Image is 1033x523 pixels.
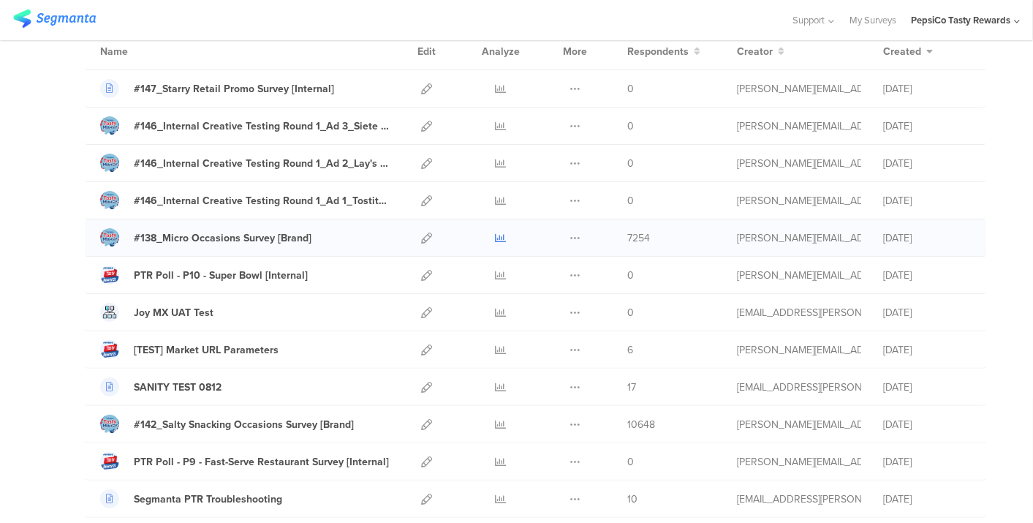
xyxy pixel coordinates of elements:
span: 17 [627,380,636,395]
span: 6 [627,342,633,358]
div: PTR Poll - P9 - Fast-Serve Restaurant Survey [Internal] [134,454,389,470]
img: segmanta logo [13,10,96,28]
span: 0 [627,81,634,97]
div: [DATE] [883,492,971,507]
span: 0 [627,454,634,470]
div: [DATE] [883,268,971,283]
div: #146_Internal Creative Testing Round 1_Ad 3_Siete [Internal] [134,118,389,134]
div: megan.lynch@pepsico.com [737,454,861,470]
a: PTR Poll - P10 - Super Bowl [Internal] [100,266,308,285]
a: #147_Starry Retail Promo Survey [Internal] [100,79,334,98]
div: #146_Internal Creative Testing Round 1_Ad 2_Lay's [Internal] [134,156,389,171]
div: [DATE] [883,118,971,134]
span: 10 [627,492,637,507]
span: Created [883,44,921,59]
a: #146_Internal Creative Testing Round 1_Ad 1_Tostitos [Internal] [100,191,389,210]
div: [DATE] [883,156,971,171]
a: #142_Salty Snacking Occasions Survey [Brand] [100,415,354,434]
a: #138_Micro Occasions Survey [Brand] [100,228,311,247]
div: [DATE] [883,193,971,208]
div: #138_Micro Occasions Survey [Brand] [134,230,311,246]
div: [DATE] [883,81,971,97]
div: megan.lynch@pepsico.com [737,156,861,171]
a: #146_Internal Creative Testing Round 1_Ad 2_Lay's [Internal] [100,154,389,173]
span: 0 [627,268,634,283]
a: [TEST] Market URL Parameters [100,340,279,359]
span: Respondents [627,44,689,59]
div: [DATE] [883,342,971,358]
div: [TEST] Market URL Parameters [134,342,279,358]
div: megan.lynch@pepsico.com [737,230,861,246]
div: [DATE] [883,305,971,320]
div: Segmanta PTR Troubleshooting [134,492,282,507]
div: megan.lynch@pepsico.com [737,118,861,134]
div: Edit [411,33,442,69]
div: andreza.godoy.contractor@pepsico.com [737,492,861,507]
div: [DATE] [883,380,971,395]
a: #146_Internal Creative Testing Round 1_Ad 3_Siete [Internal] [100,116,389,135]
div: PepsiCo Tasty Rewards [911,13,1010,27]
button: Created [883,44,933,59]
div: megan.lynch@pepsico.com [737,417,861,432]
span: 0 [627,156,634,171]
div: SANITY TEST 0812 [134,380,222,395]
a: PTR Poll - P9 - Fast-Serve Restaurant Survey [Internal] [100,452,389,471]
div: Joy MX UAT Test [134,305,213,320]
span: 7254 [627,230,650,246]
div: #147_Starry Retail Promo Survey [Internal] [134,81,334,97]
div: #142_Salty Snacking Occasions Survey [Brand] [134,417,354,432]
div: [DATE] [883,230,971,246]
button: Respondents [627,44,700,59]
div: megan.lynch@pepsico.com [737,81,861,97]
a: Joy MX UAT Test [100,303,213,322]
a: Segmanta PTR Troubleshooting [100,489,282,508]
div: PTR Poll - P10 - Super Bowl [Internal] [134,268,308,283]
div: andreza.godoy.contractor@pepsico.com [737,305,861,320]
div: Analyze [479,33,523,69]
div: megan.lynch@pepsico.com [737,193,861,208]
span: 0 [627,118,634,134]
span: 10648 [627,417,655,432]
div: andreza.godoy.contractor@pepsico.com [737,380,861,395]
div: #146_Internal Creative Testing Round 1_Ad 1_Tostitos [Internal] [134,193,389,208]
div: Name [100,44,188,59]
span: Support [793,13,825,27]
div: megan.lynch@pepsico.com [737,268,861,283]
a: SANITY TEST 0812 [100,377,222,396]
span: 0 [627,305,634,320]
div: More [559,33,591,69]
div: [DATE] [883,454,971,470]
div: megan.lynch@pepsico.com [737,342,861,358]
button: Creator [737,44,784,59]
span: Creator [737,44,773,59]
span: 0 [627,193,634,208]
div: [DATE] [883,417,971,432]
